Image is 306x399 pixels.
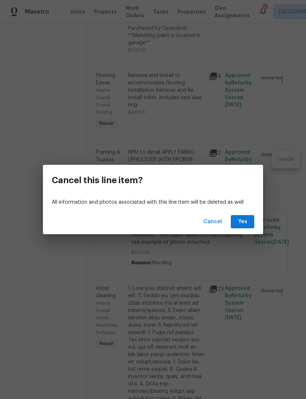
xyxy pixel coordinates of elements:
button: Cancel [200,215,225,229]
span: Cancel [203,217,222,226]
span: Yes [237,217,248,226]
p: All information and photos associated with this line item will be deleted as well [52,199,254,206]
button: Yes [231,215,254,229]
h3: Cancel this line item? [52,175,143,185]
